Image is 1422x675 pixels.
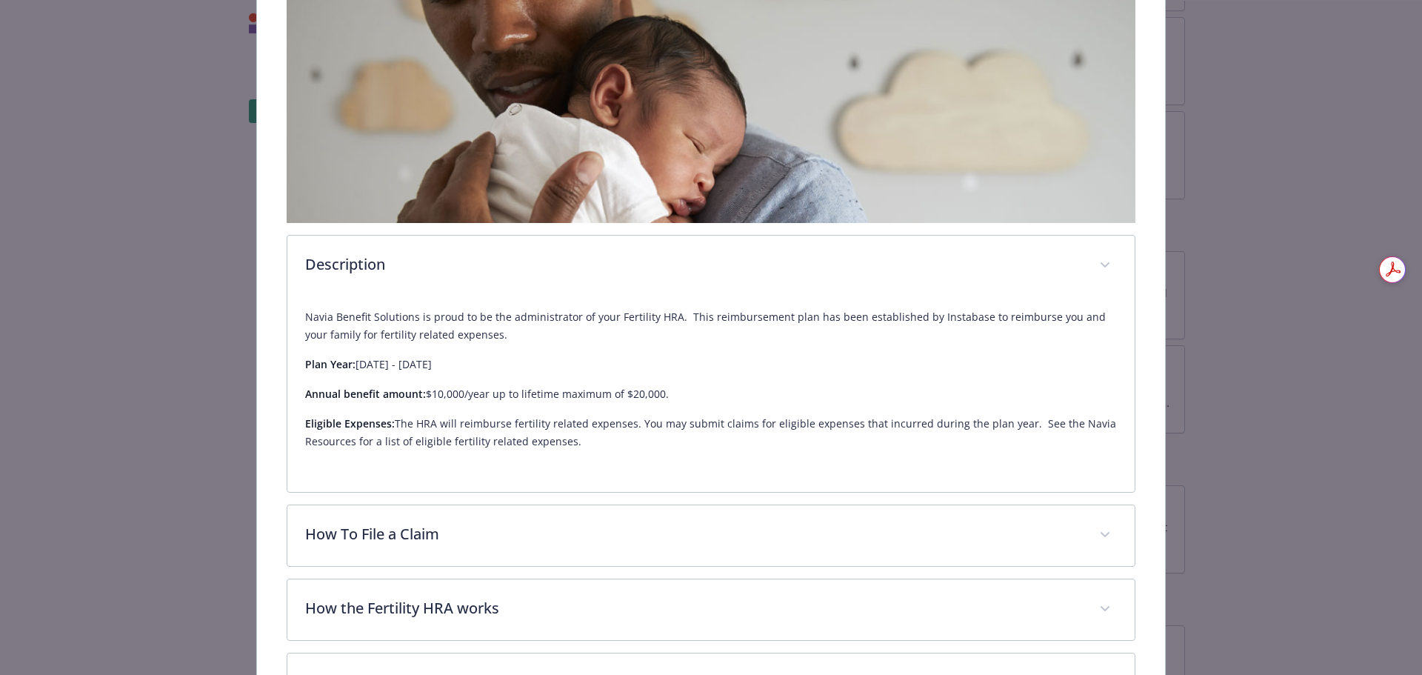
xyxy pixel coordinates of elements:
[305,356,1118,373] p: [DATE] - [DATE]
[305,253,1082,276] p: Description
[287,236,1135,296] div: Description
[305,308,1118,344] p: Navia Benefit Solutions is proud to be the administrator of your Fertility HRA. This reimbursemen...
[287,505,1135,566] div: How To File a Claim
[305,416,395,430] strong: Eligible Expenses:
[305,597,1082,619] p: How the Fertility HRA works
[305,415,1118,450] p: The HRA will reimburse fertility related expenses. You may submit claims for eligible expenses th...
[287,579,1135,640] div: How the Fertility HRA works
[305,387,426,401] strong: Annual benefit amount:
[305,523,1082,545] p: How To File a Claim
[305,385,1118,403] p: $10,000/year up to lifetime maximum of $20,000.
[305,357,355,371] strong: Plan Year:
[287,296,1135,492] div: Description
